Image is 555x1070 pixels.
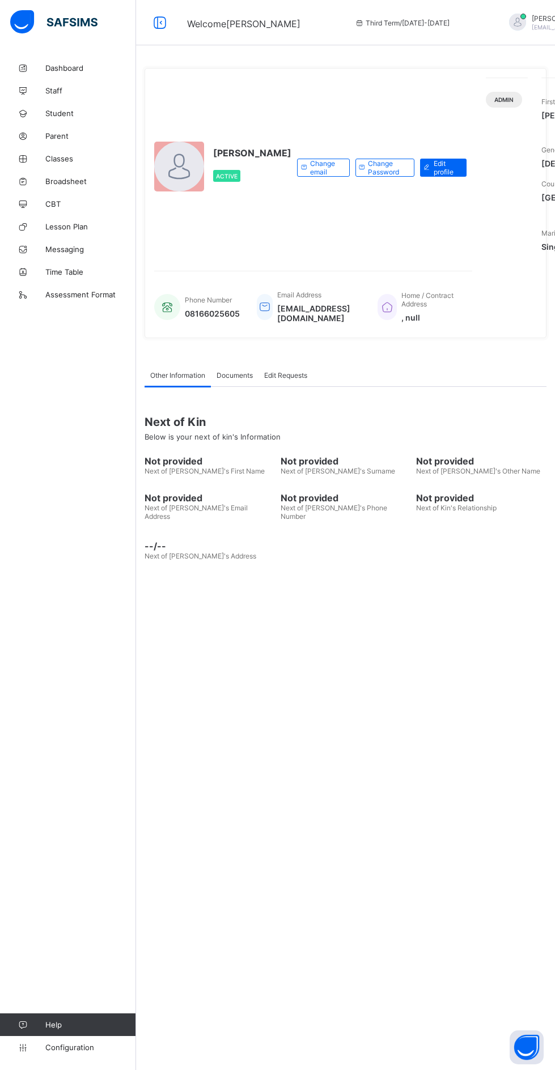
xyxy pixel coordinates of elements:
[145,455,275,467] span: Not provided
[10,10,98,34] img: safsims
[45,290,136,299] span: Assessment Format
[416,492,546,504] span: Not provided
[45,267,136,276] span: Time Table
[494,96,514,103] span: Admin
[45,222,136,231] span: Lesson Plan
[281,492,411,504] span: Not provided
[45,199,136,208] span: CBT
[401,313,461,322] span: , null
[216,173,238,180] span: Active
[354,19,450,27] span: session/term information
[45,177,136,186] span: Broadsheet
[277,291,321,299] span: Email Address
[416,504,497,512] span: Next of Kin's Relationship
[145,504,248,521] span: Next of [PERSON_NAME]'s Email Address
[187,18,300,29] span: Welcome [PERSON_NAME]
[434,159,458,176] span: Edit profile
[281,467,395,475] span: Next of [PERSON_NAME]'s Surname
[264,371,307,380] span: Edit Requests
[145,467,265,475] span: Next of [PERSON_NAME]'s First Name
[401,291,454,308] span: Home / Contract Address
[145,552,256,560] span: Next of [PERSON_NAME]'s Address
[145,415,546,429] span: Next of Kin
[145,540,275,552] span: --/--
[145,432,281,441] span: Below is your next of kin's Information
[277,304,361,323] span: [EMAIL_ADDRESS][DOMAIN_NAME]
[150,371,205,380] span: Other Information
[45,154,136,163] span: Classes
[217,371,253,380] span: Documents
[45,109,136,118] span: Student
[45,86,136,95] span: Staff
[310,159,341,176] span: Change email
[45,131,136,140] span: Parent
[45,1043,135,1052] span: Configuration
[45,1020,135,1029] span: Help
[185,296,232,304] span: Phone Number
[145,492,275,504] span: Not provided
[45,245,136,254] span: Messaging
[185,309,240,318] span: 08166025605
[213,147,291,159] span: [PERSON_NAME]
[45,63,136,73] span: Dashboard
[281,455,411,467] span: Not provided
[416,455,546,467] span: Not provided
[281,504,387,521] span: Next of [PERSON_NAME]'s Phone Number
[510,1030,544,1064] button: Open asap
[416,467,540,475] span: Next of [PERSON_NAME]'s Other Name
[368,159,405,176] span: Change Password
